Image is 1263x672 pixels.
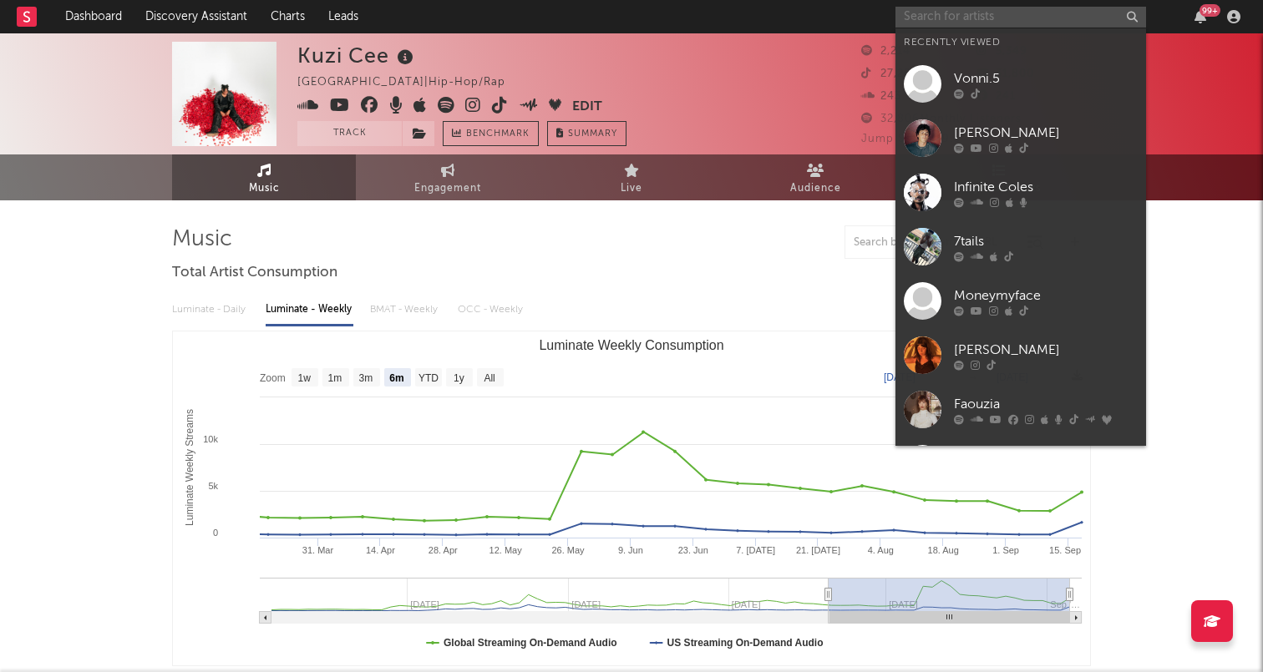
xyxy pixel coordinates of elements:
text: 1m [328,372,342,384]
text: 31. Mar [302,545,334,555]
text: 12. May [489,545,523,555]
input: Search by song name or URL [845,236,1022,250]
text: Zoom [260,372,286,384]
a: Audience [723,154,907,200]
a: Benchmark [443,121,539,146]
button: Track [297,121,402,146]
button: Summary [547,121,626,146]
a: Vonni.5 [895,57,1146,111]
div: Moneymyface [954,285,1138,306]
text: 7. [DATE] [736,545,775,555]
text: 5k [208,481,218,491]
span: 32,806 Monthly Listeners [861,114,1022,124]
button: 99+ [1195,10,1206,23]
div: Kuzi Cee [297,42,418,69]
span: 27,200 [861,68,919,79]
input: Search for artists [895,7,1146,28]
text: 23. Jun [678,545,708,555]
text: YTD [418,372,439,384]
text: 28. Apr [429,545,458,555]
div: 99 + [1200,4,1220,17]
span: 243 [861,91,901,102]
a: [PERSON_NAME] [895,328,1146,382]
div: Luminate - Weekly [266,296,353,324]
text: 1. Sep [992,545,1019,555]
span: Engagement [414,179,481,199]
text: 1w [298,372,312,384]
text: Sep '… [1050,599,1080,609]
text: 3m [359,372,373,384]
span: Jump Score: 89.6 [861,134,961,144]
div: Infinite Coles [954,177,1138,197]
span: 2,214 [861,46,910,57]
span: Total Artist Consumption [172,263,337,283]
text: [DATE] [884,371,916,383]
text: 6m [389,372,403,384]
text: 18. Aug [928,545,959,555]
text: All [484,372,495,384]
div: Recently Viewed [904,33,1138,53]
span: Summary [568,129,617,139]
a: Infinite Coles [895,165,1146,220]
div: 7tails [954,231,1138,251]
a: Moneymyface [895,274,1146,328]
a: Engagement [356,154,540,200]
text: 14. Apr [366,545,395,555]
span: Live [621,179,642,199]
a: Faouzia [895,382,1146,437]
text: Luminate Weekly Streams [184,409,195,526]
text: 10k [203,434,218,444]
span: Audience [790,179,841,199]
div: [PERSON_NAME] [954,123,1138,143]
span: Benchmark [466,124,530,144]
div: Faouzia [954,394,1138,414]
a: [PERSON_NAME] [895,111,1146,165]
text: US Streaming On-Demand Audio [667,637,824,649]
text: 0 [213,528,218,538]
div: [PERSON_NAME] [954,340,1138,360]
text: 26. May [551,545,585,555]
a: Vonni [895,437,1146,491]
text: 1y [454,372,464,384]
text: 15. Sep [1049,545,1081,555]
text: Global Streaming On-Demand Audio [444,637,617,649]
a: 7tails [895,220,1146,274]
text: 21. [DATE] [796,545,840,555]
span: Music [249,179,280,199]
a: Music [172,154,356,200]
text: Luminate Weekly Consumption [539,338,723,352]
div: [GEOGRAPHIC_DATA] | Hip-Hop/Rap [297,73,525,93]
svg: Luminate Weekly Consumption [173,331,1090,665]
button: Edit [572,97,602,118]
div: Vonni.5 [954,68,1138,88]
a: Live [540,154,723,200]
text: 9. Jun [618,545,643,555]
text: 4. Aug [868,545,894,555]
